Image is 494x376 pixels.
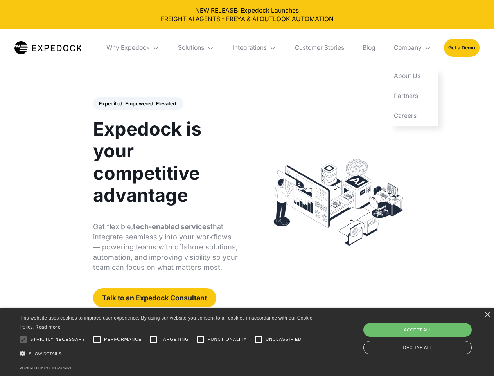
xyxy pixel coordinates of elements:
span: Show details [29,351,61,356]
div: Solutions [172,29,221,66]
a: Customer Stories [289,29,350,66]
div: Show details [20,349,315,359]
a: FREIGHT AI AGENTS - FREYA & AI OUTLOOK AUTOMATION [6,15,488,23]
div: Why Expedock [106,44,150,52]
span: Performance [104,336,142,343]
a: About Us [388,66,438,86]
div: Company [388,29,438,66]
div: Company [394,44,422,52]
div: NEW RELEASE: Expedock Launches [6,6,488,23]
div: Why Expedock [100,29,166,66]
h1: Expedock is your competitive advantage [93,118,238,206]
span: Functionality [208,336,247,343]
div: Integrations [226,29,283,66]
a: Read more [35,324,61,330]
a: Partners [388,86,438,106]
nav: Company [388,66,438,126]
span: Strictly necessary [30,336,85,343]
span: Targeting [160,336,189,343]
a: Powered by cookie-script [20,366,72,370]
strong: tech-enabled services [133,222,210,231]
a: Careers [388,106,438,126]
span: This website uses cookies to improve user experience. By using our website you consent to all coo... [20,315,313,330]
p: Get flexible, that integrate seamlessly into your workflows — powering teams with offshore soluti... [93,222,238,273]
a: Get a Demo [444,39,480,56]
div: Integrations [233,44,267,52]
span: Unclassified [266,336,302,343]
div: Solutions [178,44,204,52]
a: Talk to an Expedock Consultant [93,288,216,307]
a: Blog [356,29,381,66]
iframe: Chat Widget [364,291,494,376]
